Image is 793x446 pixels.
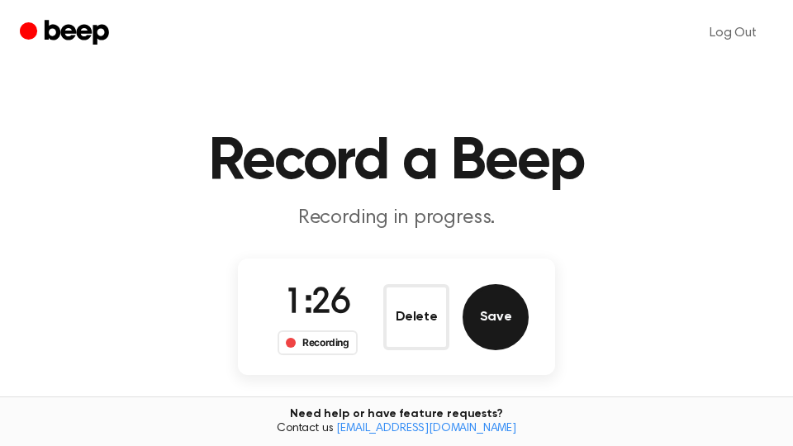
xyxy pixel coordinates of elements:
h1: Record a Beep [20,132,773,192]
a: Log Out [693,13,773,53]
button: Save Audio Record [463,284,529,350]
a: Beep [20,17,113,50]
span: Contact us [10,422,783,437]
a: [EMAIL_ADDRESS][DOMAIN_NAME] [336,423,516,434]
span: 1:26 [284,287,350,321]
div: Recording [278,330,358,355]
p: Recording in progress. [79,205,714,232]
button: Delete Audio Record [383,284,449,350]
